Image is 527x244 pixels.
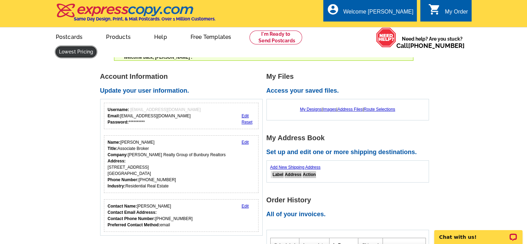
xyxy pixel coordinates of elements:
[108,210,157,215] strong: Contact Email Addresss:
[428,3,441,16] i: shopping_cart
[179,28,243,44] a: Free Templates
[104,199,259,232] div: Who should we contact regarding order issues?
[445,9,468,18] div: My Order
[284,171,302,178] th: Address
[376,27,396,48] img: help
[74,16,216,22] h4: Same Day Design, Print, & Mail Postcards. Over 1 Million Customers.
[108,222,160,227] strong: Preferred Contact Method:
[428,8,468,16] a: shopping_cart My Order
[266,196,433,204] h1: Order History
[108,203,193,228] div: [PERSON_NAME] [PHONE_NUMBER] email
[241,120,252,125] a: Reset
[100,73,266,80] h1: Account Information
[241,113,249,118] a: Edit
[45,28,94,44] a: Postcards
[108,107,129,112] strong: Username:
[270,165,320,170] a: Add New Shipping Address
[143,28,178,44] a: Help
[108,177,139,182] strong: Phone Number:
[327,3,339,16] i: account_circle
[241,140,249,145] a: Edit
[108,120,129,125] strong: Password:
[337,107,363,112] a: Address Files
[108,152,128,157] strong: Company:
[95,28,142,44] a: Products
[104,103,259,129] div: Your login information.
[266,87,433,95] h2: Access your saved files.
[108,113,120,118] strong: Email:
[108,184,125,188] strong: Industry:
[323,107,336,112] a: Images
[266,211,433,218] h2: All of your invoices.
[104,135,259,193] div: Your personal details.
[430,222,527,244] iframe: LiveChat chat widget
[364,107,395,112] a: Route Selections
[130,107,201,112] span: [EMAIL_ADDRESS][DOMAIN_NAME]
[343,9,413,18] div: Welcome [PERSON_NAME]
[300,107,322,112] a: My Designs
[408,42,465,49] a: [PHONE_NUMBER]
[56,8,216,22] a: Same Day Design, Print, & Mail Postcards. Over 1 Million Customers.
[241,204,249,209] a: Edit
[108,216,155,221] strong: Contact Phone Number:
[266,134,433,142] h1: My Address Book
[108,140,121,145] strong: Name:
[396,35,468,49] span: Need help? Are you stuck?
[302,171,316,178] th: Action
[124,55,192,60] span: Welcome back, [PERSON_NAME] .
[100,87,266,95] h2: Update your user information.
[108,159,126,163] strong: Address:
[272,171,284,178] th: Label
[396,42,465,49] span: Call
[266,149,433,156] h2: Set up and edit one or more shipping destinations.
[108,146,117,151] strong: Title:
[108,139,226,189] div: [PERSON_NAME] Associate Broker [PERSON_NAME] Realty Group of Bunbury Realtors [STREET_ADDRESS] [G...
[270,103,425,116] div: | | |
[266,73,433,80] h1: My Files
[108,204,137,209] strong: Contact Name:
